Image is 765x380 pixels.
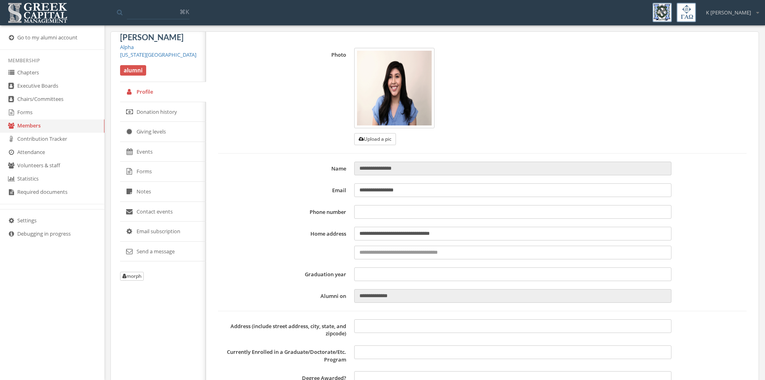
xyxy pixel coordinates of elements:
[180,8,189,16] span: ⌘K
[120,65,146,76] span: alumni
[701,3,759,16] div: K [PERSON_NAME]
[218,345,350,364] label: Currently Enrolled in a Graduate/Doctorate/Etc. Program
[120,82,206,102] a: Profile
[120,122,206,142] a: Giving levels
[218,183,350,197] label: Email
[120,242,206,262] a: Send a message
[120,182,206,202] a: Notes
[120,272,144,281] button: morph
[120,222,206,242] a: Email subscription
[218,162,350,175] label: Name
[706,9,751,16] span: K [PERSON_NAME]
[218,319,350,337] label: Address (include street address, city, state, and zipcode)
[120,142,206,162] a: Events
[120,102,206,122] a: Donation history
[354,133,396,145] button: Upload a pic
[120,32,184,42] span: [PERSON_NAME]
[120,202,206,222] a: Contact events
[218,267,350,281] label: Graduation year
[218,227,350,259] label: Home address
[218,205,350,219] label: Phone number
[120,51,196,58] a: [US_STATE][GEOGRAPHIC_DATA]
[218,48,350,145] label: Photo
[120,162,206,182] a: Forms
[120,43,134,51] a: Alpha
[218,289,350,303] label: Alumni on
